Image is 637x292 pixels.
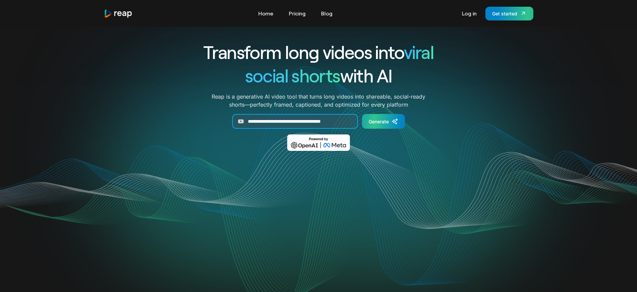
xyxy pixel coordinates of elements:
form: Generate Form [179,114,458,129]
a: Log in [459,8,480,19]
a: home [104,9,133,18]
h1: Transform long videos into [179,40,458,64]
span: viral [404,41,434,63]
div: Get started [492,10,517,17]
span: social shorts [245,64,340,86]
a: Pricing [285,8,309,19]
a: Blog [318,8,336,19]
div: Generate [369,118,389,125]
h1: with AI [179,64,458,87]
a: Home [255,8,277,19]
img: reap logo [104,9,133,18]
a: Generate [362,114,405,129]
a: Get started [485,7,533,20]
p: Reap is a generative AI video tool that turns long videos into shareable, social-ready shorts—per... [212,93,425,109]
img: Powered by OpenAI & Meta [287,134,350,151]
